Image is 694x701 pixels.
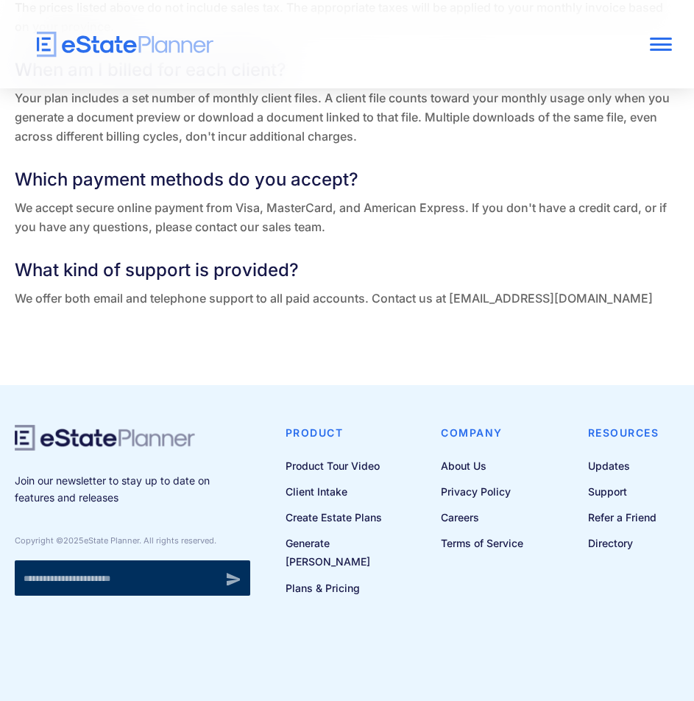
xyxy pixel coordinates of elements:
span: 2025 [63,535,84,546]
a: Updates [588,457,659,475]
h4: Product [286,425,397,441]
h4: Resources [588,425,659,441]
h3: What kind of support is provided? [15,257,679,283]
div: Copyright © eState Planner. All rights reserved. [15,535,250,546]
a: Client Intake [286,482,397,501]
a: Directory [588,534,659,552]
a: home [22,32,542,57]
p: Your plan includes a set number of monthly client files. A client file counts toward your monthly... [15,89,679,146]
h4: Company [441,425,523,441]
a: Privacy Policy [441,482,523,501]
a: Plans & Pricing [286,579,397,597]
a: Terms of Service [441,534,523,552]
p: We accept secure online payment from Visa, MasterCard, and American Express. If you don't have a ... [15,199,679,236]
a: Support [588,482,659,501]
a: Product Tour Video [286,457,397,475]
h3: Which payment methods do you accept? [15,166,679,193]
p: Join our newsletter to stay up to date on features and releases [15,473,250,506]
a: About Us [441,457,523,475]
a: Refer a Friend [588,508,659,526]
a: Generate [PERSON_NAME] [286,534,397,571]
a: Create Estate Plans [286,508,397,526]
form: Newsletter signup [15,560,250,596]
p: We offer both email and telephone support to all paid accounts. Contact us at [EMAIL_ADDRESS][DOM... [15,289,679,309]
a: Careers [441,508,523,526]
